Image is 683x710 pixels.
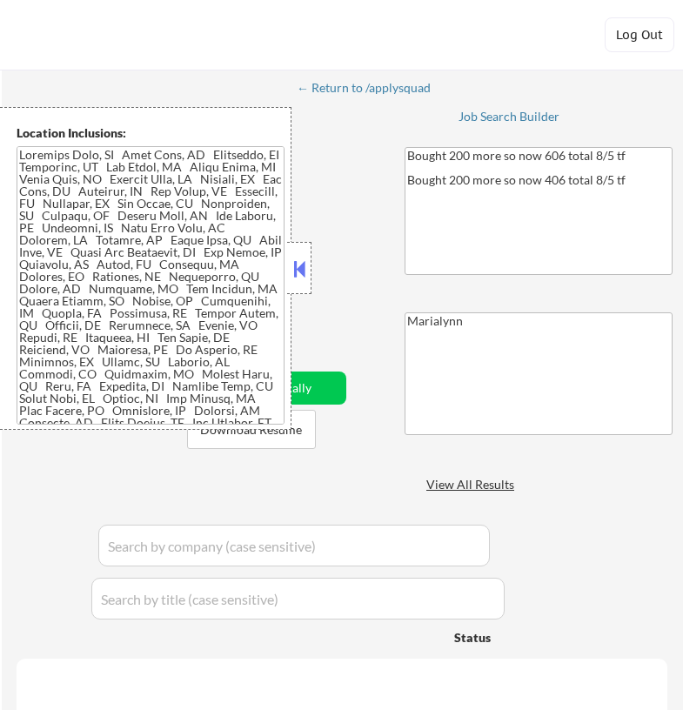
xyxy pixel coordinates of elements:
[459,111,560,123] div: Job Search Builder
[17,124,285,142] div: Location Inclusions:
[454,621,565,653] div: Status
[459,110,560,127] a: Job Search Builder
[98,525,490,566] input: Search by company (case sensitive)
[426,476,519,493] div: View All Results
[297,81,447,98] a: ← Return to /applysquad
[297,82,447,94] div: ← Return to /applysquad
[91,578,505,620] input: Search by title (case sensitive)
[605,17,674,52] button: Log Out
